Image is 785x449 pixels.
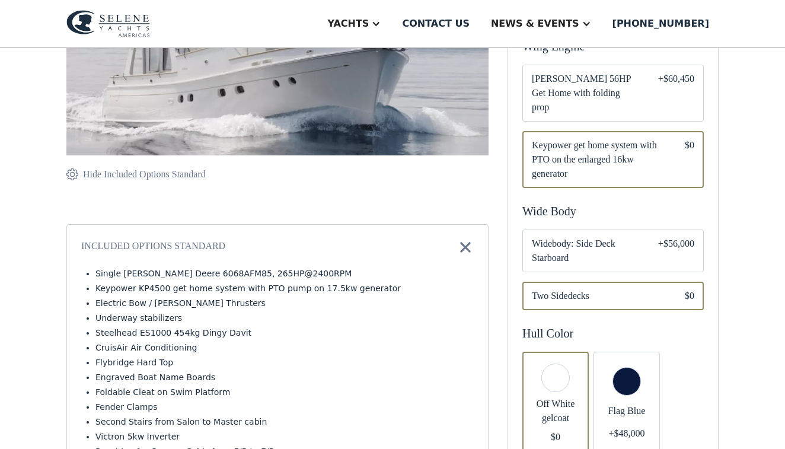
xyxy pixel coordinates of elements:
[532,138,666,181] span: Keypower get home system with PTO on the enlarged 16kw generator
[83,167,206,181] div: Hide Included Options Standard
[95,356,474,369] li: Flybridge Hard Top
[66,167,206,181] a: Hide Included Options Standard
[95,297,474,310] li: Electric Bow / [PERSON_NAME] Thrusters
[95,401,474,413] li: Fender Clamps
[608,426,644,441] div: +$48,000
[532,397,579,425] span: Off White gelcoat
[658,237,694,265] div: +$56,000
[95,327,474,339] li: Steelhead ES1000 454kg Dingy Davit
[402,17,470,31] div: Contact us
[685,289,694,303] div: $0
[95,282,474,295] li: Keypower KP4500 get home system with PTO pump on 17.5kw generator
[95,371,474,384] li: Engraved Boat Name Boards
[95,312,474,324] li: Underway stabilizers
[95,416,474,428] li: Second Stairs from Salon to Master cabin
[685,138,694,181] div: $0
[66,167,78,181] img: icon
[658,72,694,114] div: +$60,450
[532,72,639,114] span: [PERSON_NAME] 56HP Get Home with folding prop
[66,10,150,37] img: logo
[95,386,474,399] li: Foldable Cleat on Swim Platform
[491,17,579,31] div: News & EVENTS
[612,17,709,31] div: [PHONE_NUMBER]
[327,17,369,31] div: Yachts
[532,289,666,303] span: Two Sidedecks
[95,342,474,354] li: CruisAir Air Conditioning
[522,324,704,342] div: Hull Color
[603,404,650,418] span: Flag Blue
[81,239,225,256] div: Included Options Standard
[522,202,704,220] div: Wide Body
[551,430,560,444] div: $0
[457,239,474,256] img: icon
[532,237,639,265] span: Widebody: Side Deck Starboard
[95,268,474,280] li: Single [PERSON_NAME] Deere 6068AFM85, 265HP@2400RPM
[95,431,474,443] li: Victron 5kw Inverter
